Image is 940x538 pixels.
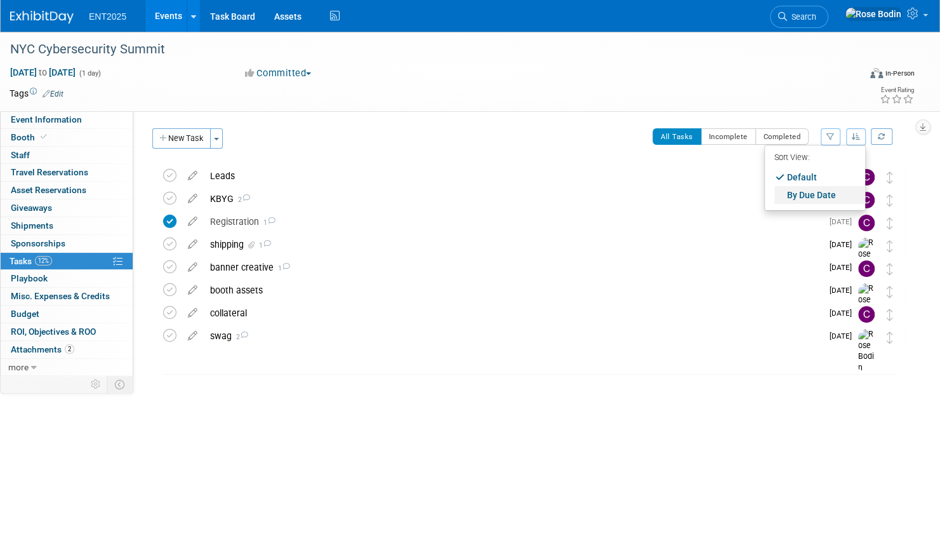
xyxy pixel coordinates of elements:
[1,147,133,164] a: Staff
[10,67,76,78] span: [DATE] [DATE]
[182,307,204,319] a: edit
[182,216,204,227] a: edit
[858,215,875,231] img: Colleen Mueller
[770,6,828,28] a: Search
[89,11,126,22] span: ENT2025
[887,194,893,206] i: Move task
[858,306,875,323] img: Colleen Mueller
[11,150,30,160] span: Staff
[11,132,50,142] span: Booth
[845,7,902,21] img: Rose Bodin
[41,133,47,140] i: Booth reservation complete
[6,38,838,61] div: NYC Cybersecurity Summit
[887,309,893,321] i: Move task
[10,256,52,266] span: Tasks
[182,330,204,342] a: edit
[11,185,86,195] span: Asset Reservations
[870,68,883,78] img: Format-Inperson.png
[11,167,88,177] span: Travel Reservations
[830,309,858,318] span: [DATE]
[1,253,133,270] a: Tasks12%
[10,87,63,100] td: Tags
[204,211,822,232] div: Registration
[858,283,877,328] img: Rose Bodin
[182,239,204,250] a: edit
[774,149,865,168] div: Sort View:
[8,362,29,372] span: more
[11,114,82,124] span: Event Information
[774,168,865,186] a: Default
[858,238,877,283] img: Rose Bodin
[241,67,316,80] button: Committed
[204,279,822,301] div: booth assets
[887,171,893,184] i: Move task
[11,273,48,283] span: Playbook
[182,262,204,273] a: edit
[204,234,822,255] div: shipping
[1,306,133,323] a: Budget
[858,192,875,208] img: Colleen Mueller
[887,263,893,275] i: Move task
[830,286,858,295] span: [DATE]
[65,344,74,354] span: 2
[1,129,133,146] a: Booth
[78,69,101,77] span: (1 day)
[1,341,133,358] a: Attachments2
[182,193,204,205] a: edit
[11,220,53,231] span: Shipments
[11,291,110,301] span: Misc. Expenses & Credits
[887,286,893,298] i: Move task
[1,182,133,199] a: Asset Reservations
[1,323,133,340] a: ROI, Objectives & ROO
[234,196,250,204] span: 2
[11,309,39,319] span: Budget
[107,376,133,393] td: Toggle Event Tabs
[37,67,49,77] span: to
[652,128,701,145] button: All Tasks
[755,128,809,145] button: Completed
[830,263,858,272] span: [DATE]
[858,169,875,185] img: Colleen Mueller
[1,288,133,305] a: Misc. Expenses & Credits
[887,217,893,229] i: Move task
[11,203,52,213] span: Giveaways
[182,170,204,182] a: edit
[85,376,107,393] td: Personalize Event Tab Strip
[11,238,65,248] span: Sponsorships
[858,260,875,277] img: Colleen Mueller
[204,188,822,210] div: KBYG
[257,241,271,250] span: 1
[204,325,822,347] div: swag
[204,302,822,324] div: collateral
[43,90,63,98] a: Edit
[182,285,204,296] a: edit
[787,12,816,22] span: Search
[35,256,52,266] span: 12%
[11,326,96,337] span: ROI, Objectives & ROO
[1,235,133,252] a: Sponsorships
[701,128,756,145] button: Incomplete
[10,11,74,24] img: ExhibitDay
[259,219,275,227] span: 1
[885,69,915,78] div: In-Person
[152,128,211,149] button: New Task
[204,257,822,278] div: banner creative
[274,264,290,272] span: 1
[11,344,74,354] span: Attachments
[871,128,892,145] a: Refresh
[774,186,865,204] a: By Due Date
[1,199,133,217] a: Giveaways
[1,359,133,376] a: more
[1,111,133,128] a: Event Information
[880,87,914,93] div: Event Rating
[830,217,858,226] span: [DATE]
[779,66,915,85] div: Event Format
[887,240,893,252] i: Move task
[830,332,858,340] span: [DATE]
[1,270,133,287] a: Playbook
[1,217,133,234] a: Shipments
[232,333,248,341] span: 2
[204,165,822,187] div: Leads
[887,332,893,344] i: Move task
[858,329,877,374] img: Rose Bodin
